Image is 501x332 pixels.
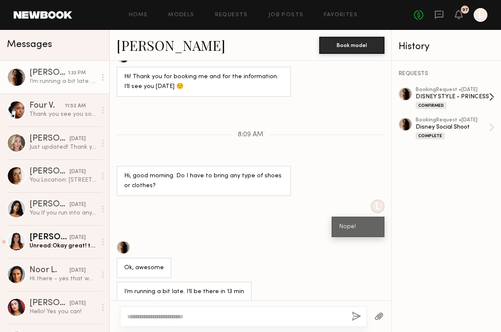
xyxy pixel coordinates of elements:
[29,77,96,85] div: I’m running a bit late. I’ll be there in 13 min
[29,299,70,308] div: [PERSON_NAME]
[29,102,65,110] div: Four V.
[319,37,384,54] button: Book model
[124,263,164,273] div: Ok, awesome
[29,69,68,77] div: [PERSON_NAME]
[70,267,86,275] div: [DATE]
[399,71,494,77] div: REQUESTS
[124,72,283,92] div: Hi! Thank you for booking me and for the information. I’ll see you [DATE] ☺️
[70,168,86,176] div: [DATE]
[29,308,96,316] div: Hello! Yes you can!
[124,171,283,191] div: Hi, good morning. Do I have to bring any type of shoes or clothes?
[129,12,148,18] a: Home
[29,209,96,217] div: You: If you run into any issues, you can text our producer [PERSON_NAME]. 2017901085
[416,118,489,123] div: booking Request • [DATE]
[70,300,86,308] div: [DATE]
[68,69,86,77] div: 1:33 PM
[70,201,86,209] div: [DATE]
[416,132,445,139] div: Complete
[268,12,304,18] a: Job Posts
[124,287,244,297] div: I’m running a bit late. I’ll be there in 13 min
[117,36,225,54] a: [PERSON_NAME]
[29,135,70,143] div: [PERSON_NAME]
[29,176,96,184] div: You: Location: [STREET_ADDRESS]. If you have any questions or issues, please contact our producer...
[339,222,377,232] div: Nope!
[65,102,86,110] div: 11:52 AM
[29,167,70,176] div: [PERSON_NAME]
[29,275,96,283] div: Hi there - yes that works!
[416,123,489,131] div: Disney Social Shoot
[416,87,494,109] a: bookingRequest •[DATE]DISNEY STYLE - PRINCESSConfirmed
[416,102,446,109] div: Confirmed
[29,266,70,275] div: Noor L.
[29,110,96,118] div: Thank you see you soon !
[70,135,86,143] div: [DATE]
[319,41,384,48] a: Book model
[462,8,468,12] div: 97
[238,131,263,138] span: 8:09 AM
[70,234,86,242] div: [DATE]
[416,118,494,139] a: bookingRequest •[DATE]Disney Social ShootComplete
[29,143,96,151] div: Just updated! Thank you 😊
[29,200,70,209] div: [PERSON_NAME]
[324,12,358,18] a: Favorites
[215,12,248,18] a: Requests
[29,242,96,250] div: Unread: Okay great! thank you
[416,87,489,93] div: booking Request • [DATE]
[7,40,52,50] span: Messages
[168,12,194,18] a: Models
[416,93,489,101] div: DISNEY STYLE - PRINCESS
[474,8,487,22] a: L
[399,42,494,52] div: History
[29,233,70,242] div: [PERSON_NAME]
